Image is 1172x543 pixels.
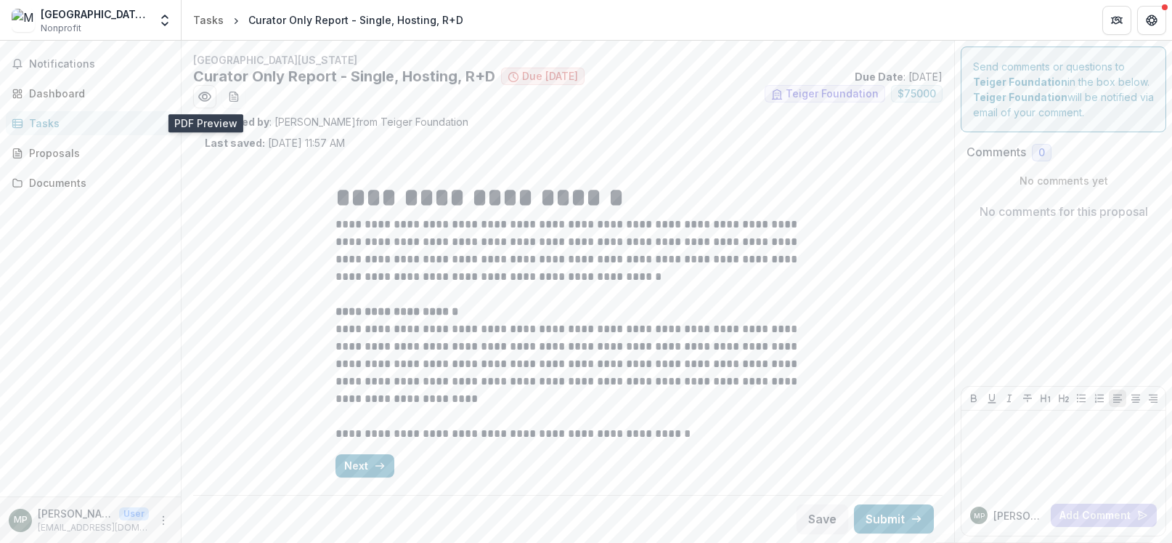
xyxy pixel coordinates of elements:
div: Proposals [29,145,163,161]
p: : [DATE] [855,69,943,84]
h2: Comments [967,145,1026,159]
strong: Last saved: [205,137,265,149]
button: Partners [1102,6,1131,35]
div: [GEOGRAPHIC_DATA][US_STATE] [41,7,149,22]
div: Dashboard [29,86,163,101]
div: Documents [29,175,163,190]
a: Tasks [187,9,229,31]
button: Add Comment [1051,504,1157,527]
button: Underline [983,390,1001,407]
p: [PERSON_NAME] Z [993,508,1045,523]
button: Open entity switcher [155,6,175,35]
strong: Assigned by [205,116,269,128]
a: Documents [6,171,175,195]
button: Align Center [1127,390,1144,407]
nav: breadcrumb [187,9,469,31]
span: 0 [1038,147,1045,159]
span: Nonprofit [41,22,81,35]
button: Next [335,454,394,478]
button: Heading 2 [1055,390,1073,407]
button: Align Left [1109,390,1126,407]
div: Myrna Z. Pérez [14,515,28,525]
div: Tasks [29,116,163,131]
div: Send comments or questions to in the box below. will be notified via email of your comment. [961,47,1166,132]
button: Bullet List [1073,390,1090,407]
button: download-word-button [222,85,245,108]
p: : [PERSON_NAME] from Teiger Foundation [205,114,931,129]
button: Bold [965,390,982,407]
p: [EMAIL_ADDRESS][DOMAIN_NAME] [38,521,149,534]
h2: Curator Only Report - Single, Hosting, R+D [193,68,495,85]
a: Proposals [6,141,175,165]
strong: Teiger Foundation [973,76,1067,88]
button: Ordered List [1091,390,1108,407]
p: [GEOGRAPHIC_DATA][US_STATE] [193,52,943,68]
strong: Teiger Foundation [973,91,1067,103]
div: Myrna Z. Pérez [974,512,985,520]
span: Teiger Foundation [786,88,879,100]
span: Due [DATE] [522,71,578,83]
div: Curator Only Report - Single, Hosting, R+D [248,12,463,28]
button: Notifications [6,52,175,76]
button: Submit [854,504,934,534]
div: Tasks [193,12,224,28]
button: Get Help [1137,6,1166,35]
a: Dashboard [6,81,175,105]
p: [DATE] 11:57 AM [205,135,345,150]
p: User [119,507,149,520]
span: $ 75000 [898,88,936,100]
button: Save [797,504,848,534]
p: No comments for this proposal [980,203,1148,220]
button: Heading 1 [1037,390,1054,407]
button: Italicize [1001,390,1018,407]
img: Museo de Arte de Puerto Rico [12,9,35,32]
button: Strike [1019,390,1036,407]
button: Align Right [1144,390,1162,407]
button: Preview c12418db-b606-4a70-b962-acbf3b1c4f68.pdf [193,85,216,108]
button: More [155,512,172,529]
p: [PERSON_NAME] [38,506,113,521]
a: Tasks [6,111,175,135]
span: Notifications [29,58,169,71]
strong: Due Date [855,71,903,83]
p: No comments yet [967,173,1160,188]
